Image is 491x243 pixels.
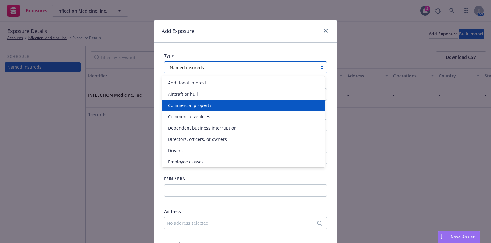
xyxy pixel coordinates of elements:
span: Named insureds [170,64,204,71]
svg: Search [317,221,322,226]
div: No address selected [167,220,318,226]
a: close [322,27,329,34]
span: Named insureds [167,64,314,71]
span: Type [164,53,174,59]
span: FEIN / ERN [164,176,186,182]
span: Directors, officers, or owners [168,136,227,142]
span: Dependent business interruption [168,125,237,131]
div: Drag to move [438,231,446,243]
span: Commercial vehicles [168,113,210,120]
span: Additional interest [168,80,206,86]
span: Address [164,209,181,214]
span: Commercial property [168,102,211,109]
button: Nova Assist [438,231,480,243]
button: No address selected [164,217,327,229]
span: Drivers [168,147,183,154]
span: Aircraft or hull [168,91,198,97]
span: Nova Assist [451,234,475,239]
h1: Add Exposure [162,27,195,35]
span: Employee classes [168,159,204,165]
